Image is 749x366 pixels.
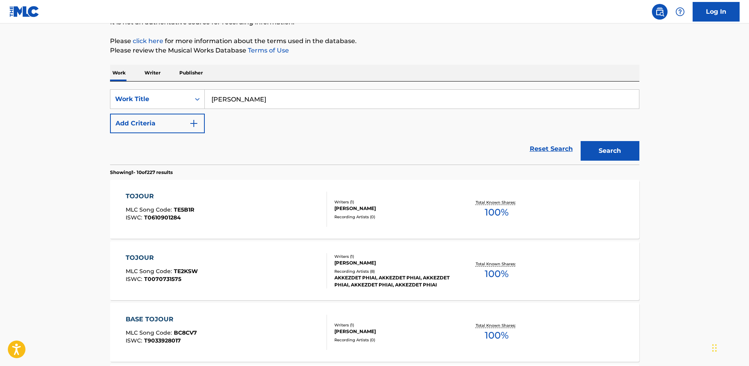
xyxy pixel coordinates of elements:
[476,323,518,328] p: Total Known Shares:
[110,169,173,176] p: Showing 1 - 10 of 227 results
[693,2,740,22] a: Log In
[710,328,749,366] iframe: Chat Widget
[655,7,664,16] img: search
[334,205,453,212] div: [PERSON_NAME]
[710,328,749,366] div: Widżet czatu
[110,303,639,362] a: BASE TOJOURMLC Song Code:BC8CV7ISWC:T9033928017Writers (1)[PERSON_NAME]Recording Artists (0)Total...
[142,65,163,81] p: Writer
[526,140,577,158] a: Reset Search
[334,254,453,259] div: Writers ( 1 )
[334,337,453,343] div: Recording Artists ( 0 )
[189,119,199,128] img: 9d2ae6d4665cec9f34b9.svg
[110,114,205,133] button: Add Criteria
[144,275,181,283] span: T0070731575
[334,199,453,205] div: Writers ( 1 )
[334,259,453,266] div: [PERSON_NAME]
[476,261,518,267] p: Total Known Shares:
[174,329,197,336] span: BC8CV7
[110,89,639,165] form: Search Form
[110,180,639,239] a: TOJOURMLC Song Code:TE5B1RISWC:T0610901284Writers (1)[PERSON_NAME]Recording Artists (0)Total Know...
[712,336,717,360] div: Przeciągnij
[110,36,639,46] p: Please for more information about the terms used in the database.
[110,46,639,55] p: Please review the Musical Works Database
[126,268,174,275] span: MLC Song Code :
[133,37,163,45] a: click here
[126,315,197,324] div: BASE TOJOUR
[675,7,685,16] img: help
[334,322,453,328] div: Writers ( 1 )
[485,267,509,281] span: 100 %
[126,192,194,201] div: TOJOUR
[174,206,194,213] span: TE5B1R
[126,329,174,336] span: MLC Song Code :
[174,268,198,275] span: TE2KSW
[485,205,509,219] span: 100 %
[581,141,639,161] button: Search
[126,214,144,221] span: ISWC :
[126,275,144,283] span: ISWC :
[334,328,453,335] div: [PERSON_NAME]
[334,268,453,274] div: Recording Artists ( 8 )
[334,214,453,220] div: Recording Artists ( 0 )
[246,47,289,54] a: Terms of Use
[672,4,688,20] div: Help
[144,214,181,221] span: T0610901284
[126,253,198,263] div: TOJOUR
[126,337,144,344] span: ISWC :
[485,328,509,342] span: 100 %
[9,6,40,17] img: MLC Logo
[126,206,174,213] span: MLC Song Code :
[334,274,453,288] div: AKKEZDET PHIAI, AKKEZDET PHIAI, AKKEZDET PHIAI, AKKEZDET PHIAI, AKKEZDET PHIAI
[177,65,205,81] p: Publisher
[115,94,186,104] div: Work Title
[652,4,668,20] a: Public Search
[110,241,639,300] a: TOJOURMLC Song Code:TE2KSWISWC:T0070731575Writers (1)[PERSON_NAME]Recording Artists (8)AKKEZDET P...
[144,337,181,344] span: T9033928017
[476,199,518,205] p: Total Known Shares:
[110,65,128,81] p: Work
